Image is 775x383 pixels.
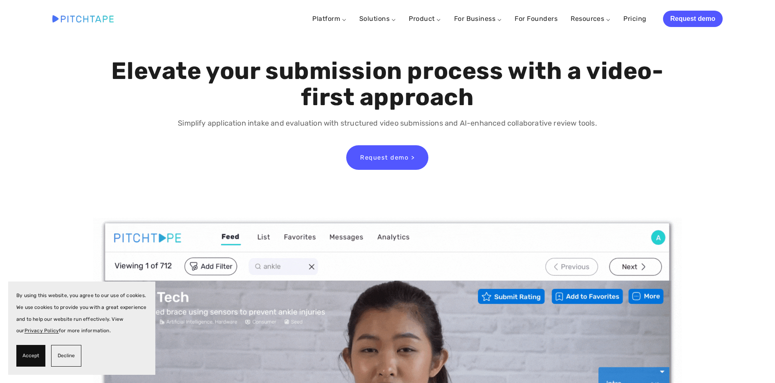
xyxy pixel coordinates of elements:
[409,15,441,23] a: Product ⌵
[346,145,428,170] a: Request demo >
[109,58,665,110] h1: Elevate your submission process with a video-first approach
[515,11,558,26] a: For Founders
[454,15,502,23] a: For Business ⌵
[359,15,396,23] a: Solutions ⌵
[16,290,147,337] p: By using this website, you agree to our use of cookies. We use cookies to provide you with a grea...
[16,345,45,367] button: Accept
[22,350,39,362] span: Accept
[623,11,646,26] a: Pricing
[58,350,75,362] span: Decline
[109,117,665,129] p: Simplify application intake and evaluation with structured video submissions and AI-enhanced coll...
[25,328,59,333] a: Privacy Policy
[312,15,346,23] a: Platform ⌵
[51,345,81,367] button: Decline
[663,11,723,27] a: Request demo
[52,15,114,22] img: Pitchtape | Video Submission Management Software
[571,15,610,23] a: Resources ⌵
[8,282,155,375] section: Cookie banner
